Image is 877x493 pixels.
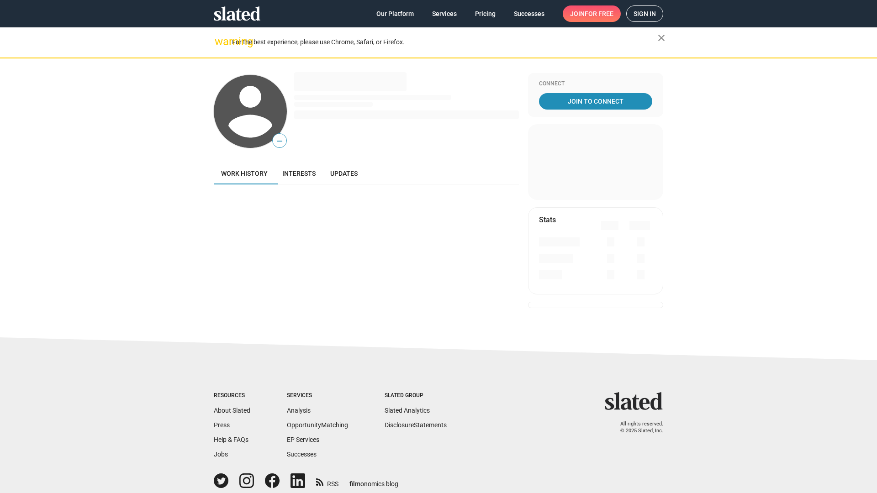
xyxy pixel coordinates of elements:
span: Work history [221,170,268,177]
span: Sign in [634,6,656,21]
div: Services [287,392,348,399]
a: Slated Analytics [385,407,430,414]
a: EP Services [287,436,319,443]
a: Updates [323,163,365,184]
a: Jobs [214,451,228,458]
a: Our Platform [369,5,421,22]
a: Press [214,421,230,429]
span: film [349,480,360,488]
mat-card-title: Stats [539,215,556,225]
mat-icon: close [656,32,667,43]
span: Pricing [475,5,496,22]
div: For the best experience, please use Chrome, Safari, or Firefox. [232,36,658,48]
a: About Slated [214,407,250,414]
a: Analysis [287,407,311,414]
span: — [273,135,286,147]
a: Join To Connect [539,93,652,110]
span: Our Platform [376,5,414,22]
span: Updates [330,170,358,177]
div: Connect [539,80,652,88]
a: Successes [287,451,317,458]
a: DisclosureStatements [385,421,447,429]
a: Work history [214,163,275,184]
div: Slated Group [385,392,447,399]
span: Join [570,5,613,22]
a: Successes [507,5,552,22]
mat-icon: warning [215,36,226,47]
a: filmonomics blog [349,472,398,488]
span: for free [585,5,613,22]
a: Joinfor free [563,5,621,22]
a: Help & FAQs [214,436,248,443]
a: Pricing [468,5,503,22]
span: Successes [514,5,544,22]
p: All rights reserved. © 2025 Slated, Inc. [611,421,663,434]
a: Interests [275,163,323,184]
a: OpportunityMatching [287,421,348,429]
div: Resources [214,392,250,399]
span: Services [432,5,457,22]
span: Join To Connect [541,93,650,110]
span: Interests [282,170,316,177]
a: Services [425,5,464,22]
a: Sign in [626,5,663,22]
a: RSS [316,474,338,488]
